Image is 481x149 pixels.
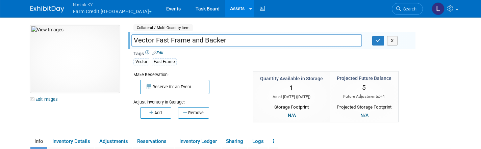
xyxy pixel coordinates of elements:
a: Logs [248,136,268,147]
div: Vector [133,58,149,65]
div: Storage Footprint [260,102,323,111]
span: Nimlok KY [73,1,152,8]
a: Sharing [222,136,247,147]
div: Tags [133,50,410,70]
button: Remove [178,107,209,119]
div: Projected Storage Footprint [337,102,391,111]
img: View Images [30,25,120,93]
a: Reservations [133,136,174,147]
div: Adjust Inventory in Storage: [133,94,243,105]
a: Inventory Ledger [175,136,221,147]
div: As of [DATE] ( ) [260,94,323,100]
span: 5 [362,84,366,91]
a: Adjustments [95,136,132,147]
img: Luc Schaefer [432,2,445,15]
a: Inventory Details [48,136,94,147]
span: 1 [289,84,294,92]
a: Edit [152,51,163,55]
span: [DATE] [297,94,309,99]
span: Collateral / Multi-Quantity Item [133,24,193,31]
span: Search [401,6,416,11]
button: Reserve for an Event [140,80,209,94]
div: Quantity Available in Storage [260,75,323,82]
a: Info [30,136,47,147]
button: Add [140,107,171,119]
button: X [387,36,398,46]
img: ExhibitDay [30,6,64,12]
a: Edit Images [30,95,60,103]
span: +4 [380,94,385,99]
div: N/A [358,112,371,119]
div: Make Reservation: [133,71,243,78]
div: Projected Future Balance [337,75,391,82]
div: N/A [286,112,298,119]
div: Fast Frame [152,58,177,65]
a: Search [392,3,423,15]
div: Future Adjustments: [337,94,391,99]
